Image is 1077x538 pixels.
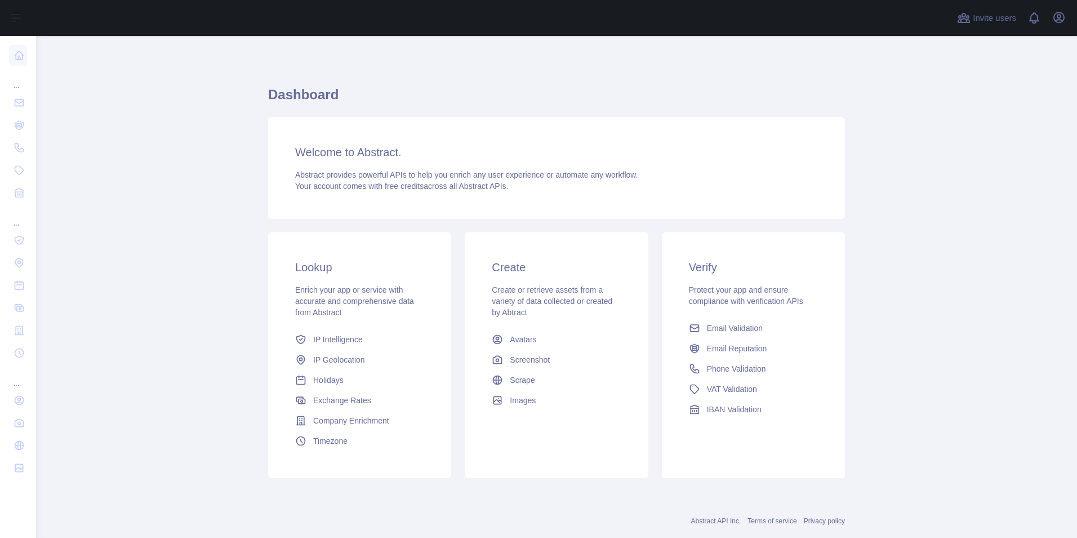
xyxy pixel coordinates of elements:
[291,370,429,390] a: Holidays
[291,329,429,350] a: IP Intelligence
[313,354,365,365] span: IP Geolocation
[684,399,822,420] a: IBAN Validation
[707,363,766,374] span: Phone Validation
[9,365,27,388] div: ...
[487,329,625,350] a: Avatars
[487,370,625,390] a: Scrape
[295,285,414,317] span: Enrich your app or service with accurate and comprehensive data from Abstract
[313,334,363,345] span: IP Intelligence
[691,517,741,525] a: Abstract API Inc.
[492,285,612,317] span: Create or retrieve assets from a variety of data collected or created by Abtract
[684,338,822,359] a: Email Reputation
[9,205,27,228] div: ...
[973,12,1016,25] span: Invite users
[291,350,429,370] a: IP Geolocation
[510,374,535,386] span: Scrape
[268,86,845,113] h1: Dashboard
[313,374,344,386] span: Holidays
[689,259,818,275] h3: Verify
[313,395,371,406] span: Exchange Rates
[291,431,429,451] a: Timezone
[295,144,818,160] h3: Welcome to Abstract.
[684,379,822,399] a: VAT Validation
[9,68,27,90] div: ...
[707,343,767,354] span: Email Reputation
[487,390,625,411] a: Images
[313,435,348,447] span: Timezone
[487,350,625,370] a: Screenshot
[295,259,424,275] h3: Lookup
[295,170,638,179] span: Abstract provides powerful APIs to help you enrich any user experience or automate any workflow.
[684,359,822,379] a: Phone Validation
[684,318,822,338] a: Email Validation
[313,415,389,426] span: Company Enrichment
[707,383,757,395] span: VAT Validation
[707,404,762,415] span: IBAN Validation
[510,395,536,406] span: Images
[291,390,429,411] a: Exchange Rates
[510,354,550,365] span: Screenshot
[492,259,621,275] h3: Create
[385,182,424,191] span: free credits
[689,285,803,306] span: Protect your app and ensure compliance with verification APIs
[510,334,536,345] span: Avatars
[707,323,763,334] span: Email Validation
[804,517,845,525] a: Privacy policy
[747,517,796,525] a: Terms of service
[295,182,508,191] span: Your account comes with across all Abstract APIs.
[291,411,429,431] a: Company Enrichment
[955,9,1018,27] button: Invite users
